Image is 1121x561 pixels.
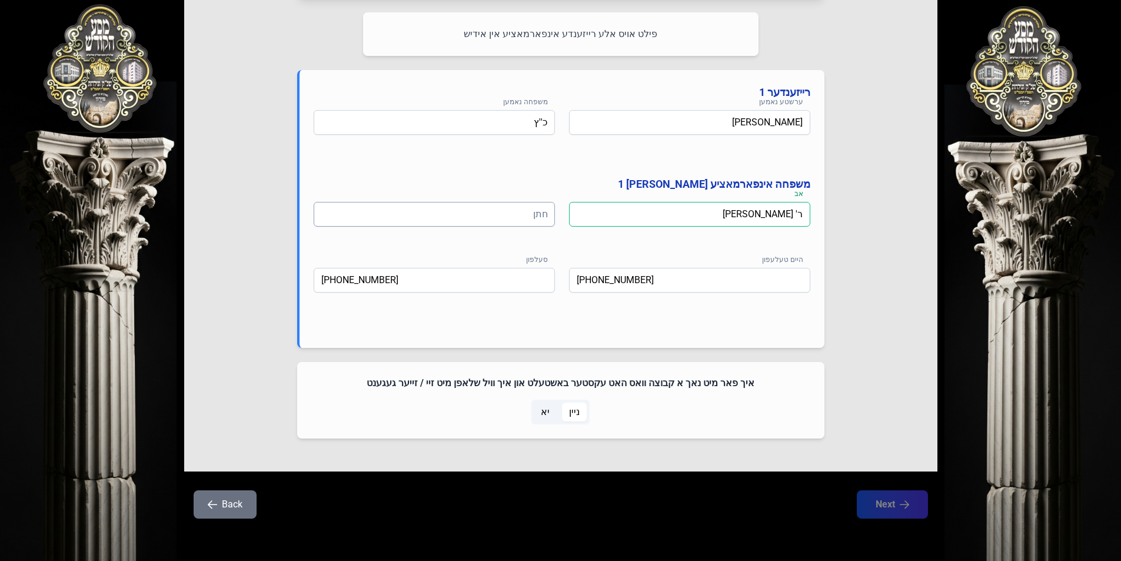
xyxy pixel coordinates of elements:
button: Back [194,490,257,519]
p-togglebutton: יא [531,400,560,424]
h4: איך פאר מיט נאך א קבוצה וואס האט עקסטער באשטעלט און איך וויל שלאפן מיט זיי / זייער געגענט [311,376,810,390]
p: פילט אויס אלע רייזענדע אינפארמאציע אין אידיש [377,26,744,42]
p-togglebutton: ניין [560,400,590,424]
button: Next [857,490,928,519]
h4: משפחה אינפארמאציע [PERSON_NAME] 1 [314,176,810,192]
span: ניין [569,405,580,419]
h4: רייזענדער 1 [314,84,810,101]
span: יא [541,405,550,419]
